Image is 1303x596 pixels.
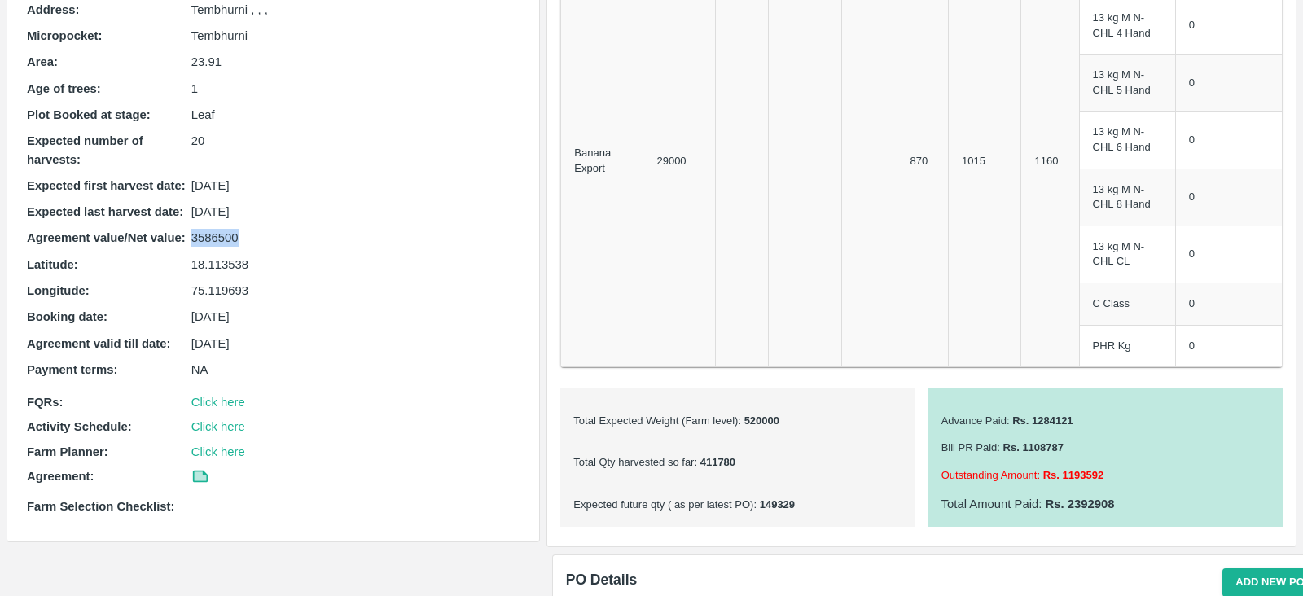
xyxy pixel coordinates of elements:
[27,55,58,68] b: Area :
[27,3,79,16] b: Address :
[191,203,520,221] p: [DATE]
[27,445,108,458] b: Farm Planner:
[1079,112,1175,169] td: 13 kg M N-CHL 6 Hand
[27,310,107,323] b: Booking date :
[191,420,245,433] a: Click here
[191,132,520,150] p: 20
[27,363,117,376] b: Payment terms :
[1040,469,1103,481] b: Rs. 1193592
[1079,283,1175,325] td: C Class
[1175,283,1282,325] td: 0
[27,258,78,271] b: Latitude :
[191,308,520,326] p: [DATE]
[191,282,520,300] p: 75.119693
[573,455,902,471] p: Total Qty harvested so far :
[191,361,520,379] p: NA
[27,420,132,433] b: Activity Schedule:
[191,27,520,45] p: Tembhurni
[191,256,520,274] p: 18.113538
[191,445,245,458] a: Click here
[27,396,64,409] b: FQRs:
[27,284,90,297] b: Longitude :
[191,1,520,19] p: Tembhurni , , ,
[27,470,94,483] b: Agreement:
[1175,112,1282,169] td: 0
[741,414,779,427] b: 520000
[1175,325,1282,367] td: 0
[1079,169,1175,226] td: 13 kg M N-CHL 8 Hand
[27,337,171,350] b: Agreement valid till date :
[1079,226,1175,283] td: 13 kg M N-CHL CL
[27,231,186,244] b: Agreement value/Net value :
[191,177,520,195] p: [DATE]
[1000,441,1064,454] b: Rs. 1108787
[941,440,1270,456] p: Bill PR Paid :
[191,335,520,353] p: [DATE]
[27,500,174,513] b: Farm Selection Checklist:
[573,497,902,513] p: Expected future qty ( as per latest PO) :
[941,495,1270,513] p: Total Amount Paid :
[1175,169,1282,226] td: 0
[1042,497,1114,511] b: Rs. 2392908
[27,179,186,192] b: Expected first harvest date :
[941,468,1270,484] p: Outstanding Amount :
[941,414,1270,429] p: Advance Paid :
[27,205,183,218] b: Expected last harvest date :
[1175,226,1282,283] td: 0
[191,106,520,124] p: Leaf
[757,498,795,511] b: 149329
[27,108,151,121] b: Plot Booked at stage :
[191,80,520,98] p: 1
[191,396,245,409] a: Click here
[27,29,102,42] b: Micropocket :
[573,414,902,429] p: Total Expected Weight (Farm level) :
[1175,55,1282,112] td: 0
[697,456,735,468] b: 411780
[1079,325,1175,367] td: PHR Kg
[191,53,520,71] p: 23.91
[1079,55,1175,112] td: 13 kg M N-CHL 5 Hand
[191,229,520,247] p: 3586500
[27,82,101,95] b: Age of trees :
[27,134,143,165] b: Expected number of harvests :
[1010,414,1073,427] b: Rs. 1284121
